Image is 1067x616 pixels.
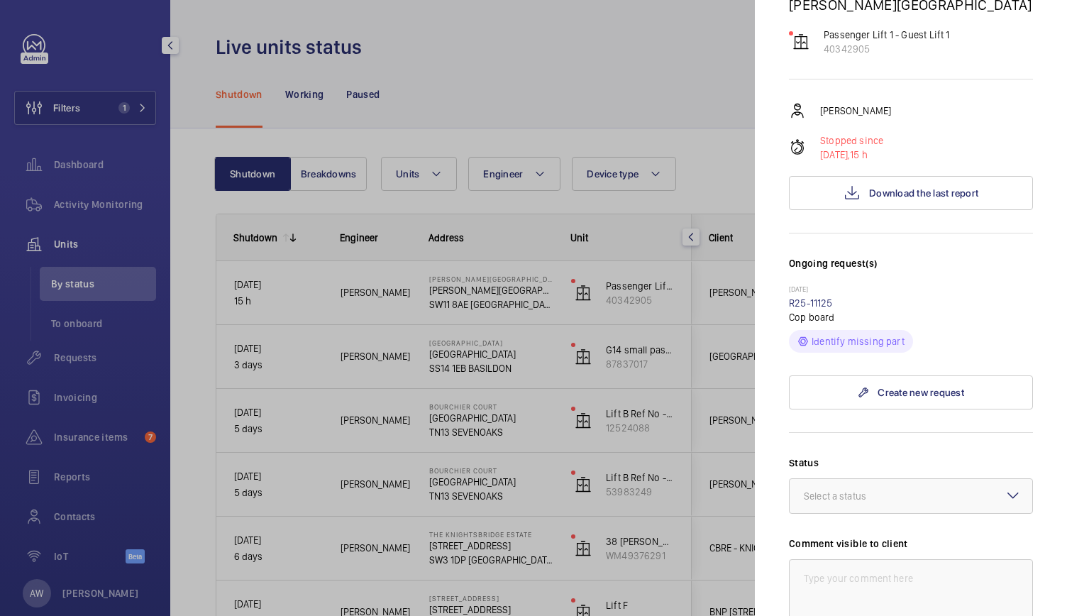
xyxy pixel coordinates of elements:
[789,176,1033,210] button: Download the last report
[789,375,1033,409] a: Create new request
[824,28,950,42] p: Passenger Lift 1 - Guest Lift 1
[792,33,809,50] img: elevator.svg
[820,104,891,118] p: [PERSON_NAME]
[869,187,978,199] span: Download the last report
[789,456,1033,470] label: Status
[789,256,1033,285] h3: Ongoing request(s)
[789,285,1033,296] p: [DATE]
[820,148,883,162] p: 15 h
[820,149,850,160] span: [DATE],
[789,310,1033,324] p: Cop board
[804,489,902,503] div: Select a status
[820,133,883,148] p: Stopped since
[789,537,1033,551] label: Comment visible to client
[812,334,905,348] p: Identify missing part
[789,297,833,309] a: R25-11125
[824,42,950,56] p: 40342905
